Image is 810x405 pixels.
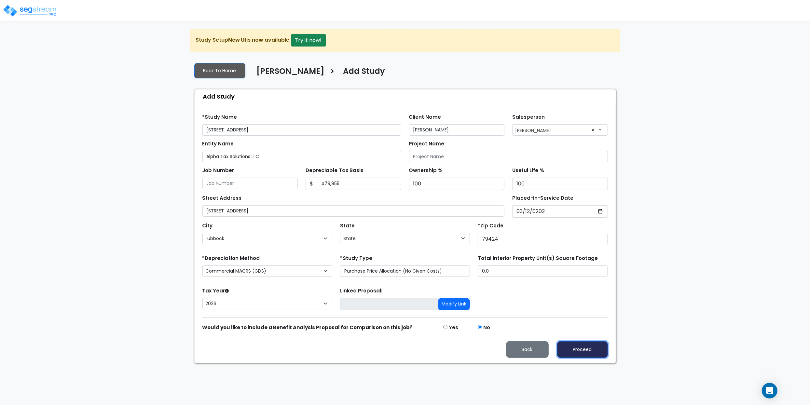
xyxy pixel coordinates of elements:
[340,222,355,230] label: State
[478,233,608,245] input: Zip Code
[306,178,317,190] span: $
[198,89,616,103] div: Add Study
[228,36,247,44] strong: New UI
[512,124,608,136] span: Asher Fried
[512,178,608,190] input: Useful Life %
[512,167,544,174] label: Useful Life %
[409,178,505,190] input: Ownership %
[478,265,608,277] input: total square foot
[512,114,545,121] label: Salesperson
[483,324,490,331] label: No
[592,126,595,135] span: ×
[338,67,385,80] a: Add Study
[257,67,325,78] h4: [PERSON_NAME]
[340,287,382,295] label: Linked Proposal:
[330,66,335,79] h3: >
[194,63,245,78] a: Back To Home
[202,205,505,217] input: Street Address
[306,167,364,174] label: Depreciable Tax Basis
[202,178,298,189] input: Job Number
[409,167,443,174] label: Ownership %
[513,125,608,135] span: Asher Fried
[190,29,620,52] div: Study Setup is now available.
[557,341,608,358] button: Proceed
[340,255,372,262] label: *Study Type
[409,124,505,136] input: Client Name
[202,114,237,121] label: *Study Name
[409,151,608,162] input: Project Name
[438,298,470,310] button: Modify Link
[202,124,401,136] input: Study Name
[317,178,401,190] input: 0.00
[291,34,326,47] button: Try it now!
[762,383,777,398] div: Open Intercom Messenger
[409,114,441,121] label: Client Name
[202,255,260,262] label: *Depreciation Method
[252,67,325,80] a: [PERSON_NAME]
[3,4,58,17] img: logo_pro_r.png
[202,195,242,202] label: Street Address
[202,151,401,162] input: Entity Name
[409,140,445,148] label: Project Name
[202,140,234,148] label: Entity Name
[501,345,554,353] a: Back
[202,222,213,230] label: City
[343,67,385,78] h4: Add Study
[449,324,458,331] label: Yes
[202,324,413,331] strong: Would you like to include a Benefit Analysis Proposal for Comparison on this job?
[478,255,598,262] label: Total Interior Property Unit(s) Square Footage
[512,195,573,202] label: Placed-In-Service Date
[202,167,234,174] label: Job Number
[202,287,229,295] label: Tax Year
[506,341,549,358] button: Back
[478,222,503,230] label: *Zip Code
